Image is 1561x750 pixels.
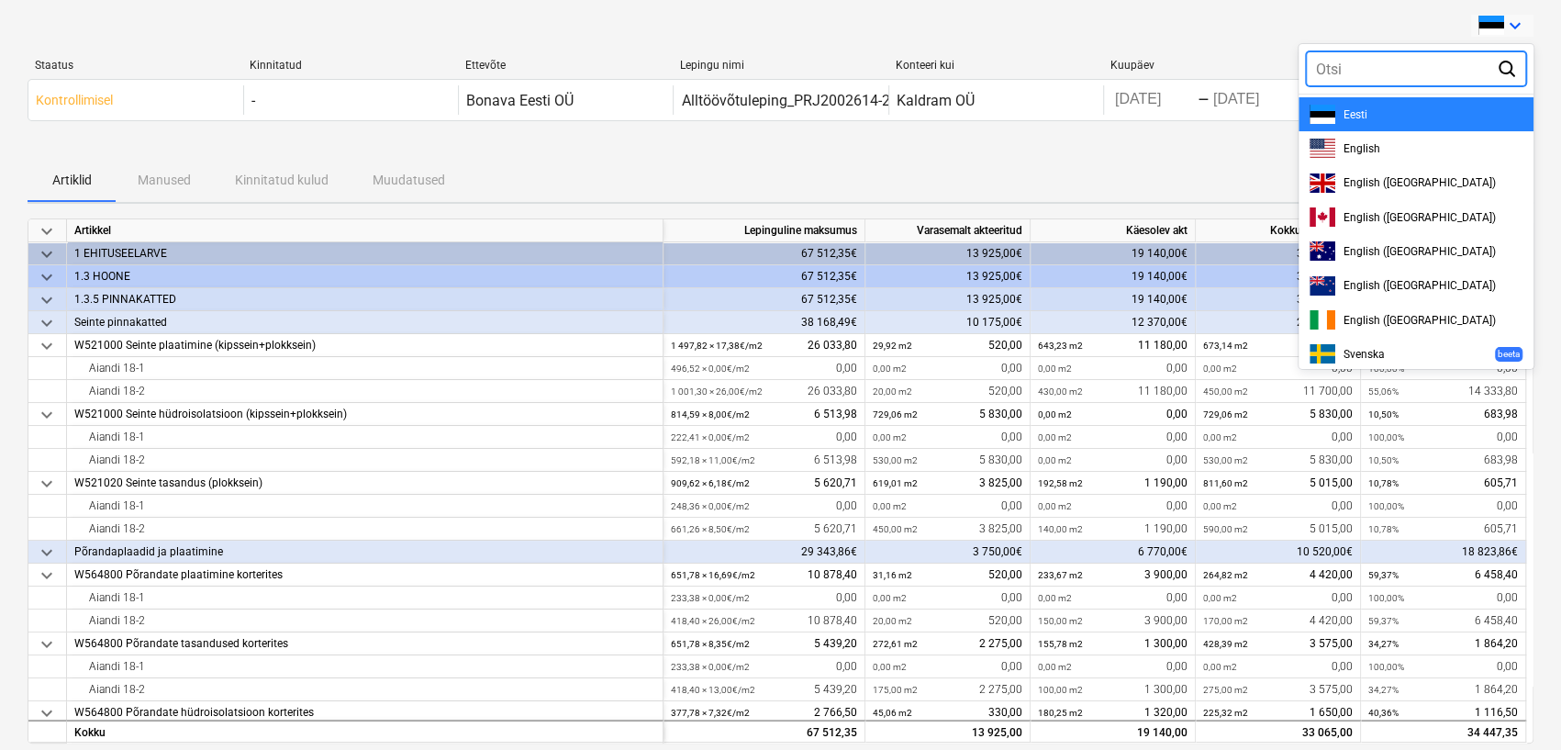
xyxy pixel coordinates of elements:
[1343,279,1495,292] span: English ([GEOGRAPHIC_DATA])
[1498,348,1520,360] p: beeta
[1343,176,1495,189] span: English ([GEOGRAPHIC_DATA])
[1343,211,1495,224] span: English ([GEOGRAPHIC_DATA])
[1343,142,1379,155] span: English
[1343,314,1495,327] span: English ([GEOGRAPHIC_DATA])
[1343,245,1495,258] span: English ([GEOGRAPHIC_DATA])
[1343,108,1366,121] span: Eesti
[1343,348,1384,361] span: Svenska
